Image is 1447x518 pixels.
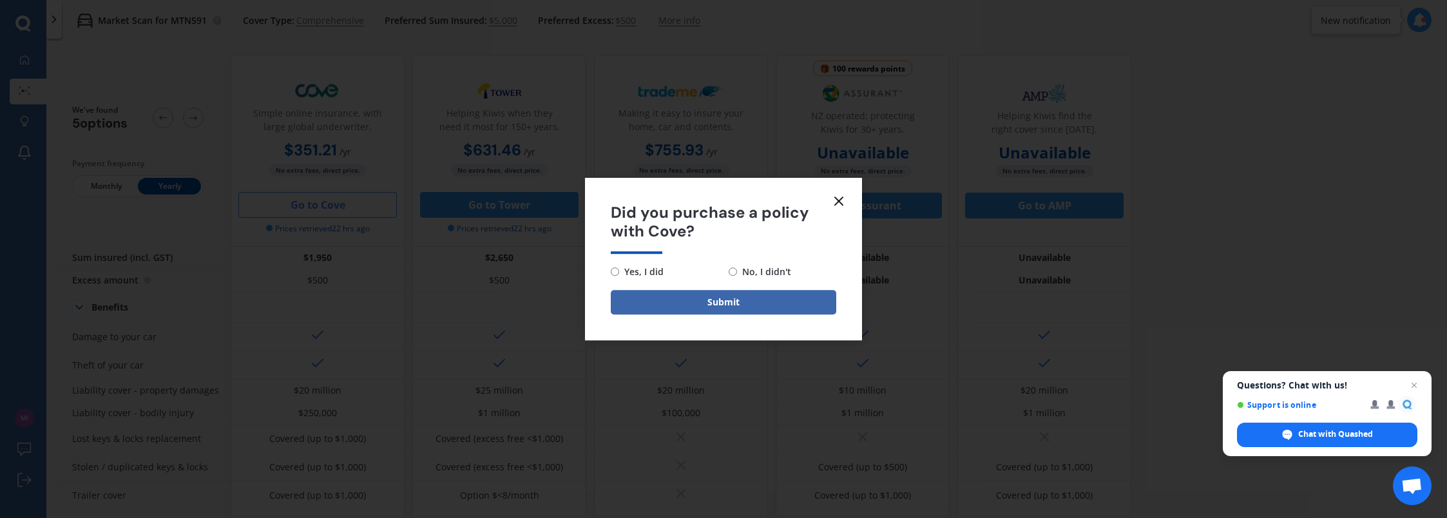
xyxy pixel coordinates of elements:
[611,290,836,314] button: Submit
[729,267,737,276] input: No, I didn't
[611,267,619,276] input: Yes, I did
[611,204,836,241] span: Did you purchase a policy with Cove?
[1237,400,1361,410] span: Support is online
[737,264,791,280] span: No, I didn't
[1237,380,1417,390] span: Questions? Chat with us!
[1298,428,1373,440] span: Chat with Quashed
[1237,423,1417,447] span: Chat with Quashed
[619,264,664,280] span: Yes, I did
[1393,466,1432,505] a: Open chat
